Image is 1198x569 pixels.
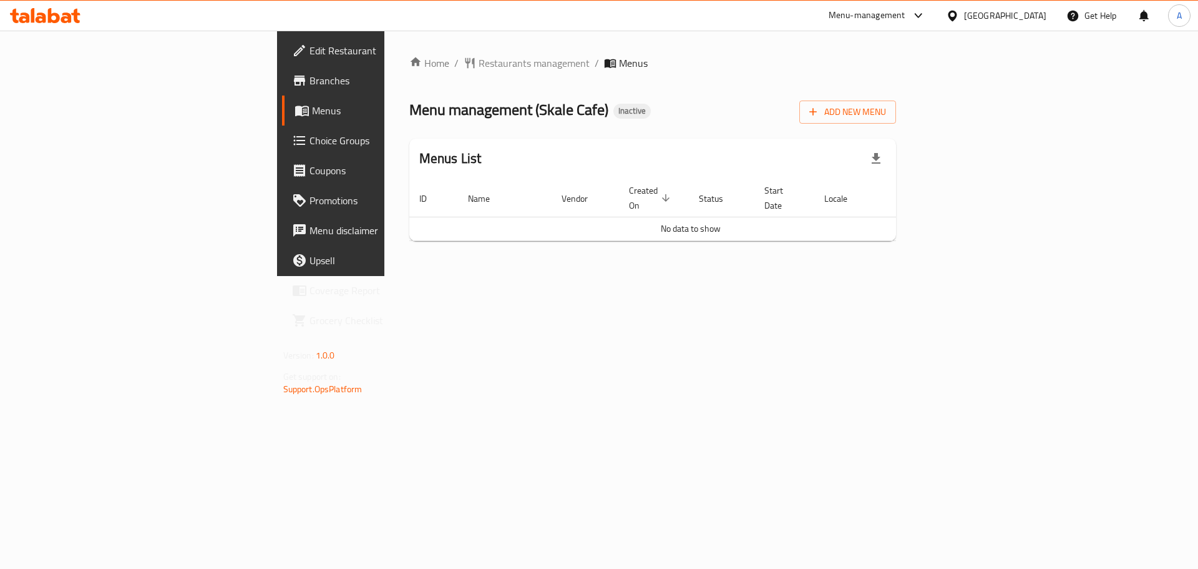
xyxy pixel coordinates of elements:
[879,179,972,217] th: Actions
[283,369,341,385] span: Get support on:
[282,66,477,96] a: Branches
[283,347,314,364] span: Version:
[309,223,467,238] span: Menu disclaimer
[282,186,477,215] a: Promotions
[309,73,467,88] span: Branches
[409,96,608,124] span: Menu management ( Skale Cafe )
[764,183,799,213] span: Start Date
[309,193,467,208] span: Promotions
[282,305,477,335] a: Grocery Checklist
[824,191,864,206] span: Locale
[629,183,674,213] span: Created On
[282,275,477,305] a: Coverage Report
[964,9,1046,22] div: [GEOGRAPHIC_DATA]
[309,313,467,328] span: Grocery Checklist
[309,163,467,178] span: Coupons
[613,104,651,119] div: Inactive
[479,56,590,71] span: Restaurants management
[419,191,443,206] span: ID
[282,156,477,186] a: Coupons
[419,149,482,168] h2: Menus List
[464,56,590,71] a: Restaurants management
[282,215,477,245] a: Menu disclaimer
[309,133,467,148] span: Choice Groups
[562,191,604,206] span: Vendor
[595,56,599,71] li: /
[619,56,648,71] span: Menus
[309,283,467,298] span: Coverage Report
[309,253,467,268] span: Upsell
[312,103,467,118] span: Menus
[1177,9,1182,22] span: A
[809,104,886,120] span: Add New Menu
[283,381,363,397] a: Support.OpsPlatform
[799,101,896,124] button: Add New Menu
[829,8,905,23] div: Menu-management
[699,191,739,206] span: Status
[282,126,477,156] a: Choice Groups
[409,56,897,71] nav: breadcrumb
[309,43,467,58] span: Edit Restaurant
[613,106,651,116] span: Inactive
[282,36,477,66] a: Edit Restaurant
[316,347,335,364] span: 1.0.0
[661,220,721,237] span: No data to show
[468,191,506,206] span: Name
[409,179,972,241] table: enhanced table
[282,245,477,275] a: Upsell
[282,96,477,126] a: Menus
[861,144,891,174] div: Export file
